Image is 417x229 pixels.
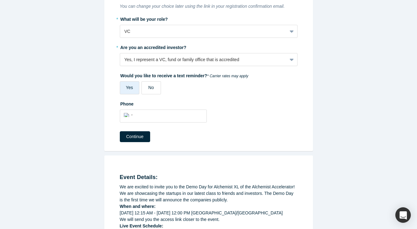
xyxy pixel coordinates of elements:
strong: Live Event Schedule: [120,223,163,228]
div: [DATE] 12:15 AM - [DATE] 12:00 PM [GEOGRAPHIC_DATA]/[GEOGRAPHIC_DATA] [120,210,298,216]
span: No [148,85,154,90]
div: We are excited to invite you to the Demo Day for Alchemist XL of the Alchemist Accelerator! [120,184,298,190]
label: Are you an accredited investor? [120,42,298,51]
div: We are showcasing the startups in our latest class to friends and investors. The Demo Day is the ... [120,190,298,203]
label: Would you like to receive a text reminder? [120,70,298,79]
button: Continue [120,131,150,142]
strong: Event Details: [120,174,158,180]
label: Phone [120,99,298,107]
i: You can change your choice later using the link in your registration confirmation email. [120,4,285,9]
em: * Carrier rates may apply [207,74,248,78]
strong: When and where: [120,204,156,209]
div: We will send you the access link closer to the event. [120,216,298,223]
span: Yes [126,85,133,90]
div: Yes, I represent a VC, fund or family office that is accredited [124,56,283,63]
label: What will be your role? [120,14,298,23]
